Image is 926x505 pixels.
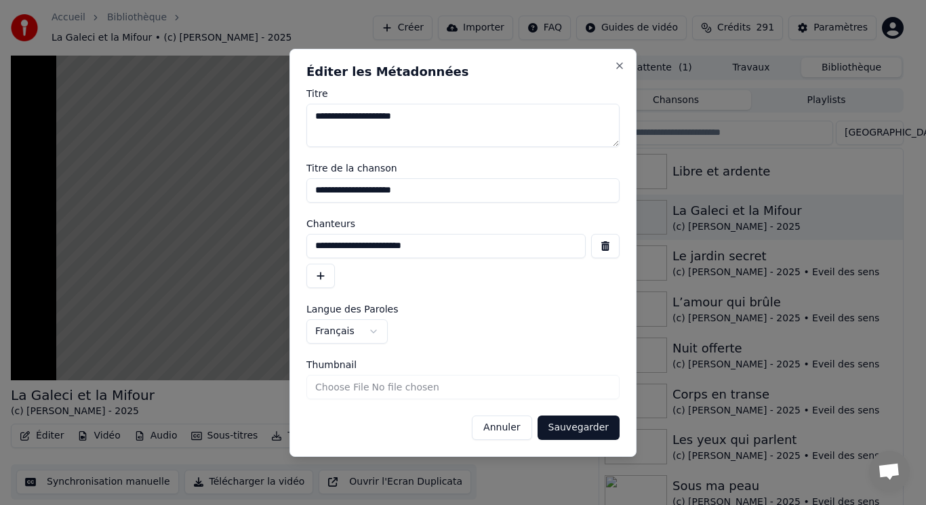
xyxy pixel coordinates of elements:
span: Langue des Paroles [306,304,399,314]
button: Sauvegarder [538,416,620,440]
label: Chanteurs [306,219,620,228]
button: Annuler [472,416,531,440]
h2: Éditer les Métadonnées [306,66,620,78]
label: Titre de la chanson [306,163,620,173]
span: Thumbnail [306,360,357,369]
label: Titre [306,89,620,98]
